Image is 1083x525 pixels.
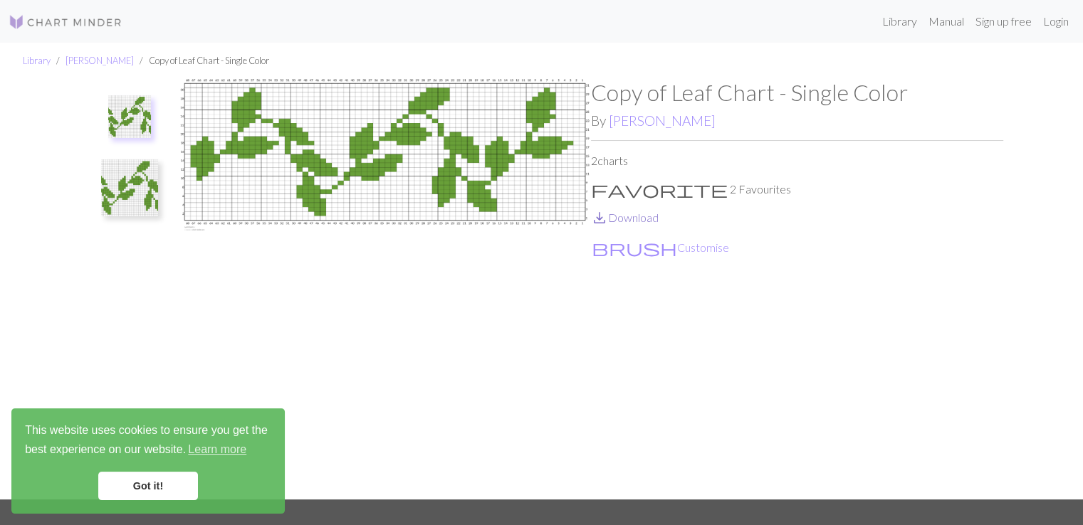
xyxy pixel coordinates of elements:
[25,422,271,460] span: This website uses cookies to ensure you get the best experience on our website.
[186,439,248,460] a: learn more about cookies
[591,181,728,198] i: Favourite
[591,179,728,199] span: favorite
[592,238,677,258] span: brush
[134,54,269,68] li: Copy of Leaf Chart - Single Color
[1037,7,1074,36] a: Login
[98,472,198,500] a: dismiss cookie message
[970,7,1037,36] a: Sign up free
[923,7,970,36] a: Manual
[591,208,608,228] span: save_alt
[591,181,1003,198] p: 2 Favourites
[9,14,122,31] img: Logo
[11,408,285,514] div: cookieconsent
[877,7,923,36] a: Library
[609,112,716,129] a: [PERSON_NAME]
[591,209,608,226] i: Download
[591,211,659,224] a: DownloadDownload
[101,159,158,216] img: Copy of Leaf Chart
[108,95,151,138] img: Leaf Chart
[179,79,591,499] img: Leaf Chart
[591,238,730,257] button: CustomiseCustomise
[66,55,134,66] a: [PERSON_NAME]
[592,239,677,256] i: Customise
[23,55,51,66] a: Library
[591,79,1003,106] h1: Copy of Leaf Chart - Single Color
[591,112,1003,129] h2: By
[591,152,1003,169] p: 2 charts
